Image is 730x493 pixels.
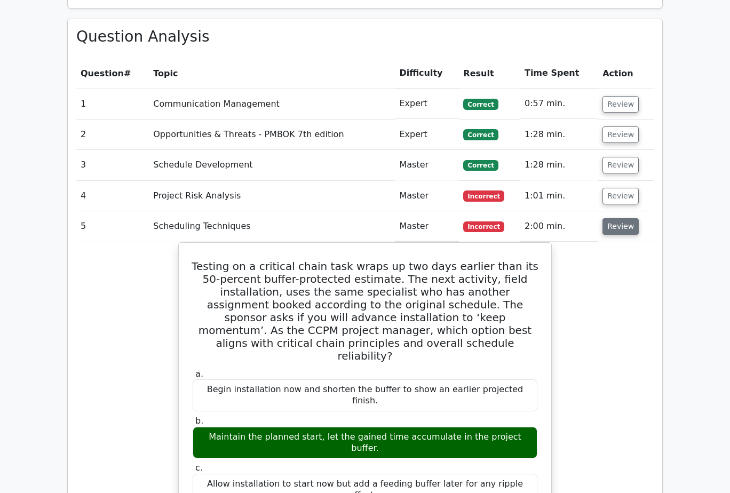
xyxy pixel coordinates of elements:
td: 0:57 min. [520,89,598,119]
td: Master [395,150,459,180]
td: Project Risk Analysis [149,181,395,211]
span: Question [81,68,124,78]
th: Action [598,58,654,89]
button: Review [602,218,639,235]
span: Correct [463,99,498,109]
button: Review [602,96,639,113]
h3: Question Analysis [76,28,654,46]
td: 4 [76,181,149,211]
span: b. [195,416,203,426]
td: Schedule Development [149,150,395,180]
th: # [76,58,149,89]
td: Master [395,181,459,211]
td: 5 [76,211,149,242]
td: Expert [395,89,459,119]
div: Begin installation now and shorten the buffer to show an earlier projected finish. [193,379,537,411]
th: Topic [149,58,395,89]
button: Review [602,157,639,173]
td: Expert [395,120,459,150]
td: 1:28 min. [520,120,598,150]
button: Review [602,188,639,204]
span: Incorrect [463,221,504,232]
span: Correct [463,160,498,171]
td: 1:28 min. [520,150,598,180]
td: 1:01 min. [520,181,598,211]
td: 2 [76,120,149,150]
h5: Testing on a critical chain task wraps up two days earlier than its 50-percent buffer-protected e... [192,260,538,362]
th: Result [459,58,520,89]
th: Time Spent [520,58,598,89]
div: Maintain the planned start, let the gained time accumulate in the project buffer. [193,427,537,459]
td: 2:00 min. [520,211,598,242]
th: Difficulty [395,58,459,89]
td: 1 [76,89,149,119]
td: 3 [76,150,149,180]
span: Correct [463,129,498,140]
button: Review [602,126,639,143]
span: Incorrect [463,190,504,201]
td: Scheduling Techniques [149,211,395,242]
td: Communication Management [149,89,395,119]
span: c. [195,463,203,473]
td: Opportunities & Threats - PMBOK 7th edition [149,120,395,150]
td: Master [395,211,459,242]
span: a. [195,369,203,379]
